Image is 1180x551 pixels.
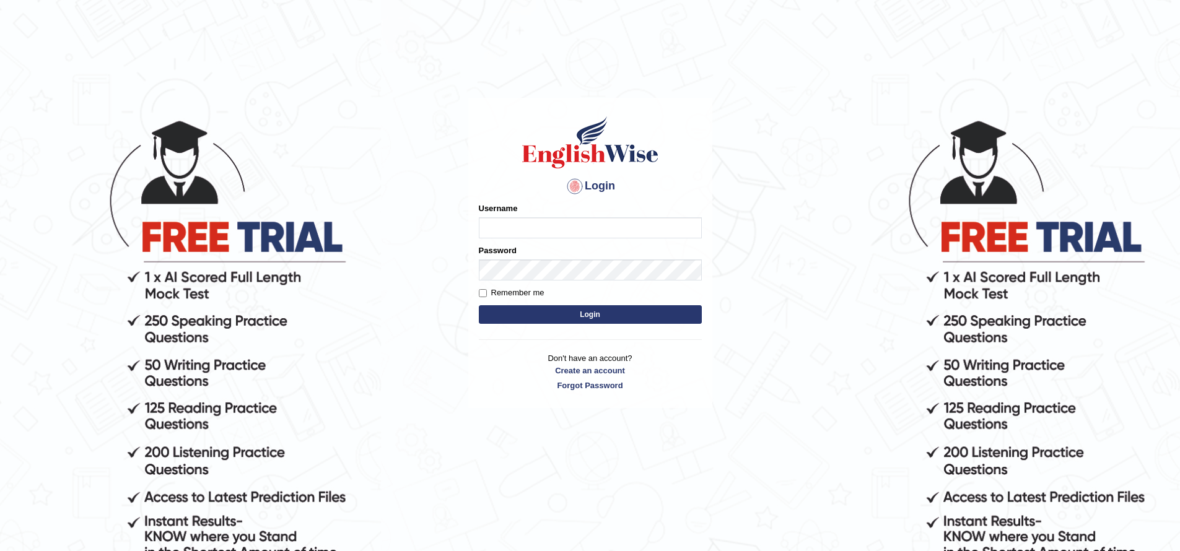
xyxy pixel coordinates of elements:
label: Username [479,202,518,214]
a: Create an account [479,365,702,376]
p: Don't have an account? [479,352,702,391]
a: Forgot Password [479,380,702,391]
label: Remember me [479,287,544,299]
label: Password [479,245,517,256]
input: Remember me [479,289,487,297]
h4: Login [479,176,702,196]
img: Logo of English Wise sign in for intelligent practice with AI [520,115,661,170]
button: Login [479,305,702,324]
